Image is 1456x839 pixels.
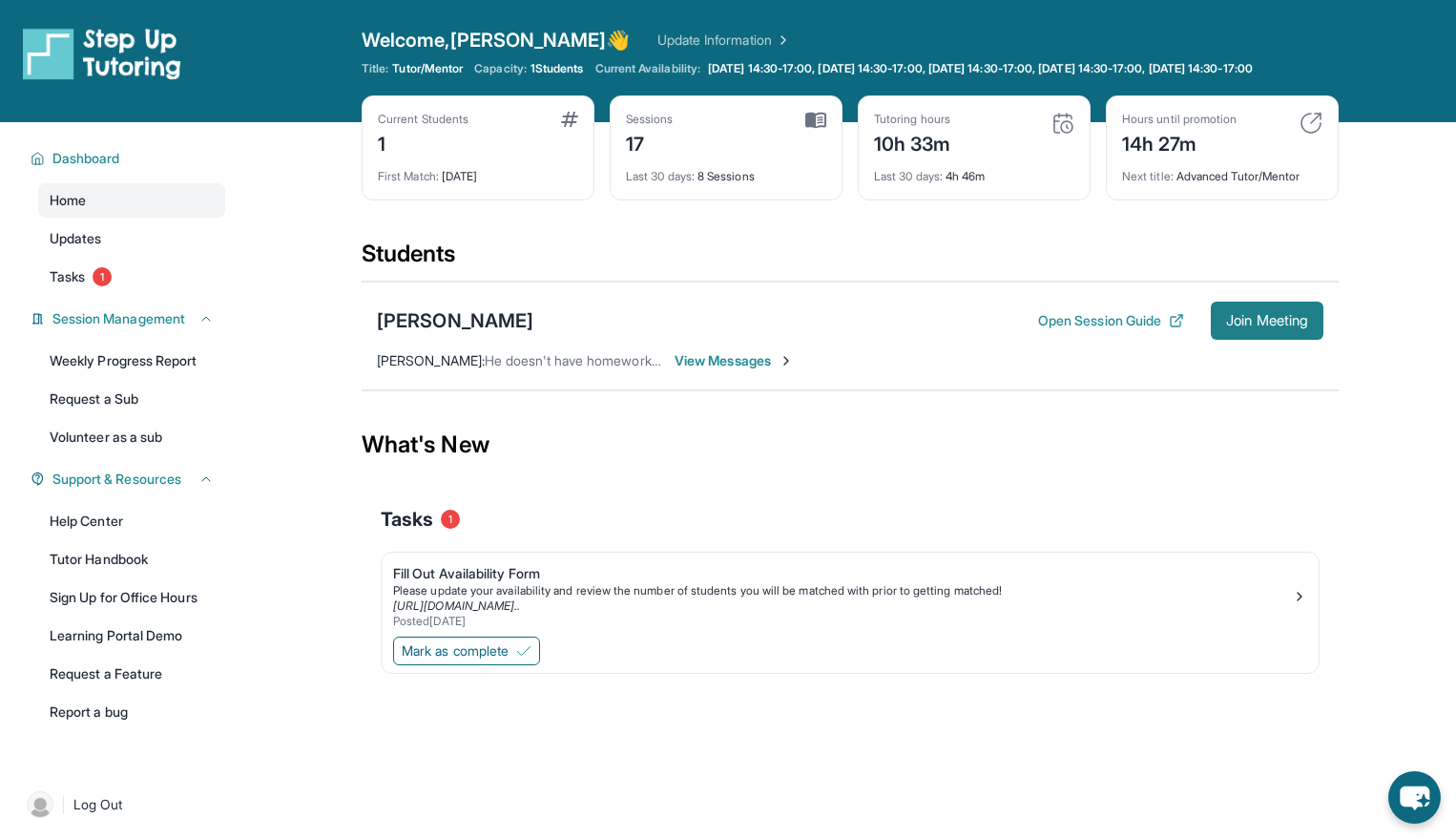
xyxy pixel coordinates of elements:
[38,183,225,218] a: Home
[805,112,826,129] img: card
[441,510,460,529] span: 1
[50,229,102,248] span: Updates
[516,643,531,659] img: Mark as complete
[874,127,951,157] div: 10h 33m
[874,112,951,127] div: Tutoring hours
[378,169,439,183] span: First Match :
[38,382,225,416] a: Request a Sub
[61,793,66,816] span: |
[708,61,1253,76] span: [DATE] 14:30-17:00, [DATE] 14:30-17:00, [DATE] 14:30-17:00, [DATE] 14:30-17:00, [DATE] 14:30-17:00
[393,598,520,613] a: [URL][DOMAIN_NAME]..
[73,795,123,814] span: Log Out
[1122,112,1237,127] div: Hours until promotion
[779,353,794,368] img: Chevron-Right
[393,614,1292,629] div: Posted [DATE]
[1211,302,1323,340] button: Join Meeting
[38,221,225,256] a: Updates
[530,61,584,76] span: 1 Students
[377,307,533,334] div: [PERSON_NAME]
[38,420,225,454] a: Volunteer as a sub
[474,61,527,76] span: Capacity:
[38,542,225,577] a: Tutor Handbook
[1388,771,1441,824] button: chat-button
[402,641,509,661] span: Mark as complete
[362,27,631,53] span: Welcome, [PERSON_NAME] 👋
[626,169,695,183] span: Last 30 days :
[362,403,1339,487] div: What's New
[52,470,181,489] span: Support & Resources
[392,61,463,76] span: Tutor/Mentor
[626,127,674,157] div: 17
[381,506,433,533] span: Tasks
[52,149,120,168] span: Dashboard
[50,267,85,286] span: Tasks
[23,27,181,80] img: logo
[45,149,214,168] button: Dashboard
[675,351,794,370] span: View Messages
[561,112,578,127] img: card
[393,583,1292,598] div: Please update your availability and review the number of students you will be matched with prior ...
[27,791,53,818] img: user-img
[874,169,943,183] span: Last 30 days :
[38,344,225,378] a: Weekly Progress Report
[378,127,468,157] div: 1
[38,260,225,294] a: Tasks1
[1122,169,1174,183] span: Next title :
[378,112,468,127] div: Current Students
[393,564,1292,583] div: Fill Out Availability Form
[45,470,214,489] button: Support & Resources
[1300,112,1322,135] img: card
[52,309,185,328] span: Session Management
[874,157,1074,184] div: 4h 46m
[1122,127,1237,157] div: 14h 27m
[485,352,1030,368] span: He doesn't have homework because he hit his head in the cement and got picked up early
[626,157,826,184] div: 8 Sessions
[45,309,214,328] button: Session Management
[657,31,791,50] a: Update Information
[1051,112,1074,135] img: card
[38,657,225,691] a: Request a Feature
[595,61,700,76] span: Current Availability:
[1038,311,1184,330] button: Open Session Guide
[626,112,674,127] div: Sessions
[38,580,225,615] a: Sign Up for Office Hours
[38,619,225,653] a: Learning Portal Demo
[38,504,225,538] a: Help Center
[1226,315,1308,326] span: Join Meeting
[377,352,485,368] span: [PERSON_NAME] :
[772,31,791,50] img: Chevron Right
[362,61,388,76] span: Title:
[378,157,578,184] div: [DATE]
[393,637,540,665] button: Mark as complete
[93,267,112,286] span: 1
[362,239,1339,281] div: Students
[38,695,225,729] a: Report a bug
[1122,157,1322,184] div: Advanced Tutor/Mentor
[704,61,1257,76] a: [DATE] 14:30-17:00, [DATE] 14:30-17:00, [DATE] 14:30-17:00, [DATE] 14:30-17:00, [DATE] 14:30-17:00
[19,784,225,826] a: |Log Out
[382,553,1319,633] a: Fill Out Availability FormPlease update your availability and review the number of students you w...
[50,191,86,210] span: Home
